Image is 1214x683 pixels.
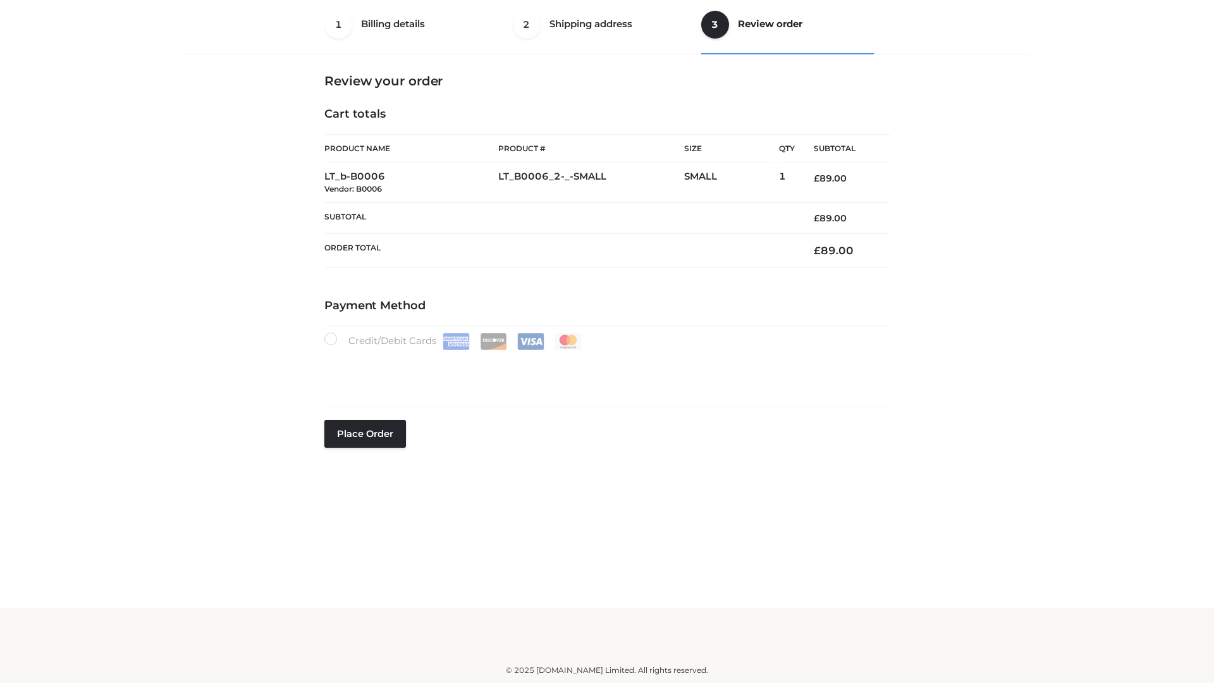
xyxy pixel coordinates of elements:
span: £ [814,173,819,184]
label: Credit/Debit Cards [324,333,583,350]
td: LT_B0006_2-_-SMALL [498,163,684,203]
h3: Review your order [324,73,890,89]
img: Amex [443,333,470,350]
th: Product # [498,134,684,163]
span: £ [814,244,821,257]
th: Order Total [324,234,795,268]
img: Visa [517,333,544,350]
th: Subtotal [795,135,890,163]
iframe: Secure payment input frame [322,347,887,393]
td: 1 [779,163,795,203]
span: £ [814,212,819,224]
h4: Cart totals [324,108,890,121]
th: Product Name [324,134,498,163]
th: Qty [779,134,795,163]
h4: Payment Method [324,299,890,313]
bdi: 89.00 [814,244,854,257]
th: Size [684,135,773,163]
bdi: 89.00 [814,212,847,224]
bdi: 89.00 [814,173,847,184]
td: LT_b-B0006 [324,163,498,203]
div: © 2025 [DOMAIN_NAME] Limited. All rights reserved. [188,664,1026,677]
td: SMALL [684,163,779,203]
th: Subtotal [324,202,795,233]
img: Discover [480,333,507,350]
img: Mastercard [555,333,582,350]
small: Vendor: B0006 [324,184,382,194]
button: Place order [324,420,406,448]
